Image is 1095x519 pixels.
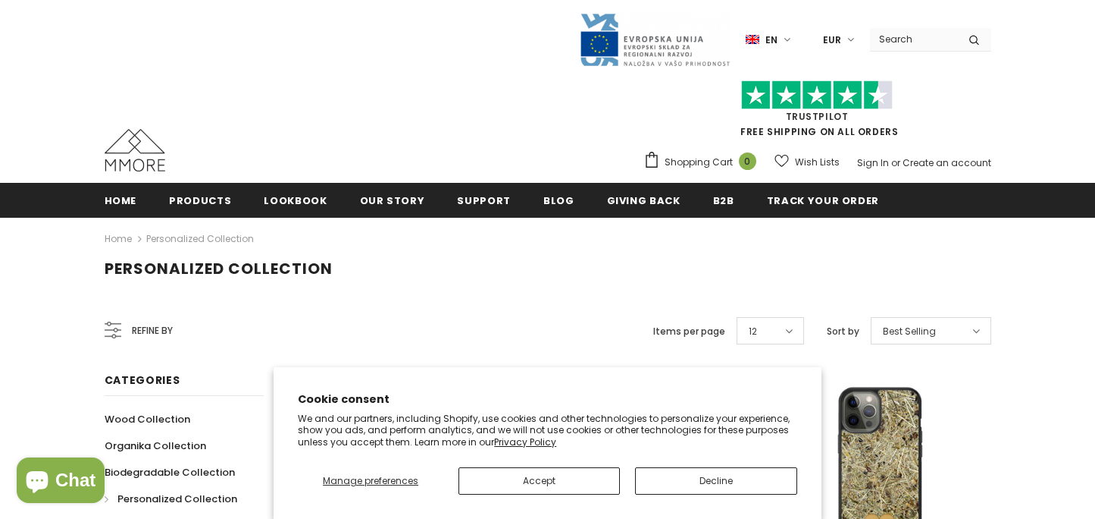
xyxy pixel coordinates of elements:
a: B2B [713,183,734,217]
a: Lookbook [264,183,327,217]
a: Home [105,183,137,217]
span: Biodegradable Collection [105,465,235,480]
span: Products [169,193,231,208]
a: Shopping Cart 0 [643,151,764,174]
img: Trust Pilot Stars [741,80,893,110]
span: support [457,193,511,208]
span: Personalized Collection [117,492,237,506]
span: B2B [713,193,734,208]
span: Shopping Cart [665,155,733,170]
a: Giving back [607,183,680,217]
a: Products [169,183,231,217]
span: FREE SHIPPING ON ALL ORDERS [643,87,991,138]
span: Track your order [767,193,879,208]
span: 12 [749,324,757,339]
h2: Cookie consent [298,392,797,407]
a: Javni Razpis [579,33,731,46]
span: Giving back [607,193,680,208]
a: Biodegradable Collection [105,459,235,486]
img: i-lang-1.png [746,33,759,46]
span: or [891,156,900,169]
button: Decline [635,467,796,495]
a: Sign In [857,156,889,169]
span: Categories [105,373,180,388]
label: Items per page [653,324,725,339]
a: Trustpilot [786,110,849,123]
span: 0 [739,153,756,170]
span: en [765,33,777,48]
span: Refine by [132,322,173,339]
a: Create an account [903,156,991,169]
span: Organika Collection [105,439,206,453]
a: Privacy Policy [494,436,556,448]
span: Wish Lists [795,155,840,170]
span: Best Selling [883,324,936,339]
span: EUR [823,33,841,48]
a: Personalized Collection [105,486,237,512]
input: Search Site [870,28,957,50]
span: Blog [543,193,574,208]
span: Manage preferences [323,474,418,487]
img: MMORE Cases [105,129,165,171]
img: Javni Razpis [579,12,731,68]
a: Home [105,230,132,248]
label: Sort by [827,324,859,339]
button: Manage preferences [298,467,443,495]
a: Blog [543,183,574,217]
a: Track your order [767,183,879,217]
a: Personalized Collection [146,232,254,245]
a: support [457,183,511,217]
span: Personalized Collection [105,258,333,279]
a: Wood Collection [105,406,190,432]
a: Wish Lists [774,149,840,175]
span: Our Story [360,193,425,208]
inbox-online-store-chat: Shopify online store chat [12,458,109,507]
span: Wood Collection [105,412,190,426]
a: Organika Collection [105,432,206,459]
p: We and our partners, including Shopify, use cookies and other technologies to personalize your ex... [298,413,797,448]
button: Accept [458,467,620,495]
span: Home [105,193,137,208]
a: Our Story [360,183,425,217]
span: Lookbook [264,193,327,208]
